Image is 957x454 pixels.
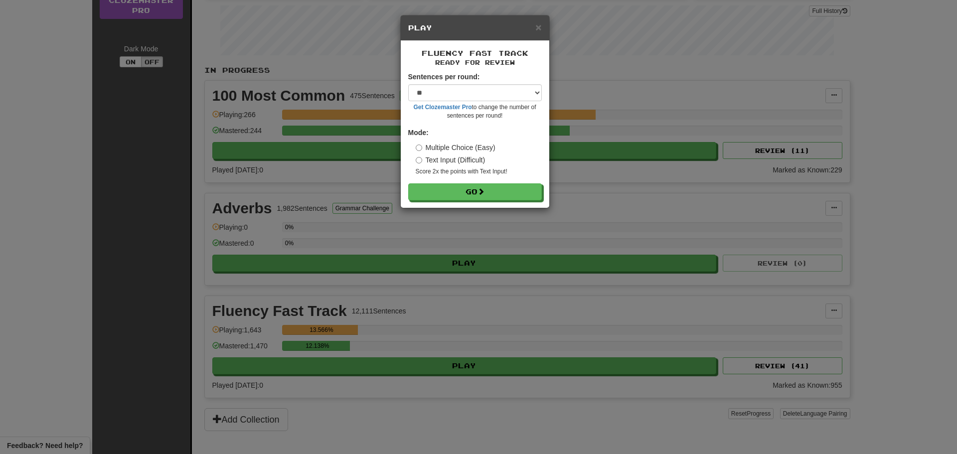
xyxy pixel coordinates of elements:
button: Go [408,183,542,200]
small: Ready for Review [408,58,542,67]
label: Text Input (Difficult) [416,155,485,165]
input: Text Input (Difficult) [416,157,422,163]
small: to change the number of sentences per round! [408,103,542,120]
h5: Play [408,23,542,33]
button: Close [535,22,541,32]
small: Score 2x the points with Text Input ! [416,167,542,176]
strong: Mode: [408,129,429,137]
input: Multiple Choice (Easy) [416,145,422,151]
label: Multiple Choice (Easy) [416,143,495,152]
label: Sentences per round: [408,72,480,82]
span: × [535,21,541,33]
span: Fluency Fast Track [422,49,528,57]
a: Get Clozemaster Pro [414,104,472,111]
